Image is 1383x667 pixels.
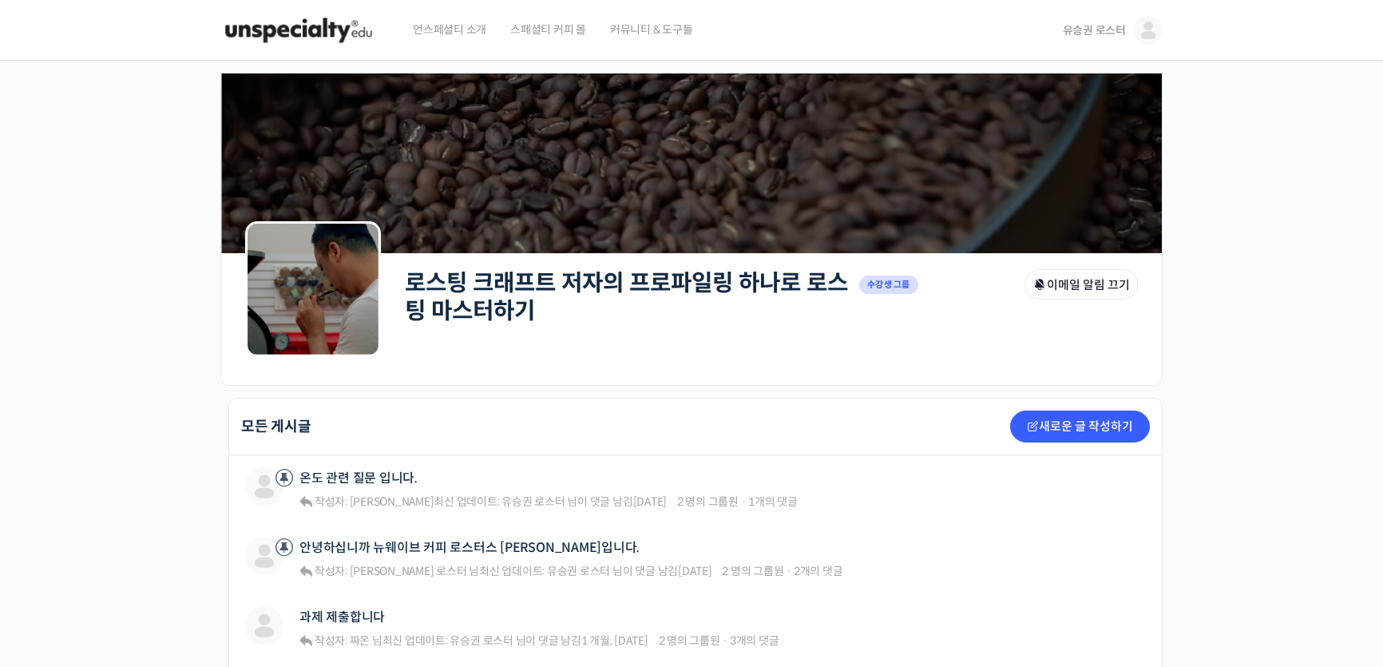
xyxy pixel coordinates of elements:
[500,494,565,509] a: 유승권 로스터
[299,470,418,486] a: 온도 관련 질문 입니다.
[659,633,720,648] span: 2 명의 그룹원
[500,494,668,509] span: 님이 댓글 남김
[299,609,385,625] a: 과제 제출합니다
[722,564,783,578] span: 2 명의 그룹원
[448,633,513,648] a: 유승권 로스터
[315,633,779,648] div: 최신 업데이트:
[859,276,918,294] span: 수강생 그룹
[677,494,739,509] span: 2 명의 그룹원
[1063,23,1126,38] span: 유승권 로스터
[315,494,798,509] div: 최신 업데이트:
[748,494,798,509] span: 1개의 댓글
[315,633,382,648] span: 작성자: 짜온 님
[545,564,610,578] a: 유승권 로스터
[1024,269,1138,300] button: 이메일 알림 끄기
[245,221,381,357] img: Group logo of 로스팅 크래프트 저자의 프로파일링 하나로 로스팅 마스터하기
[315,564,479,578] span: 작성자: [PERSON_NAME] 로스터 님
[448,633,648,648] span: 님이 댓글 남김
[315,494,434,509] span: 작성자: [PERSON_NAME]
[315,564,843,578] div: 최신 업데이트:
[450,633,513,648] span: 유승권 로스터
[741,494,747,509] span: ·
[633,494,668,509] a: [DATE]
[547,564,610,578] span: 유승권 로스터
[1010,411,1150,443] a: 새로운 글 작성하기
[501,494,565,509] span: 유승권 로스터
[241,419,311,434] h2: 모든 게시글
[730,633,779,648] span: 3개의 댓글
[545,564,712,578] span: 님이 댓글 남김
[794,564,843,578] span: 2개의 댓글
[786,564,791,578] span: ·
[299,540,640,555] a: 안녕하십니까 뉴웨이브 커피 로스터스 [PERSON_NAME]입니다.
[678,564,712,578] a: [DATE]
[581,633,648,648] a: 1 개월, [DATE]
[405,268,848,325] a: 로스팅 크래프트 저자의 프로파일링 하나로 로스팅 마스터하기
[722,633,727,648] span: ·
